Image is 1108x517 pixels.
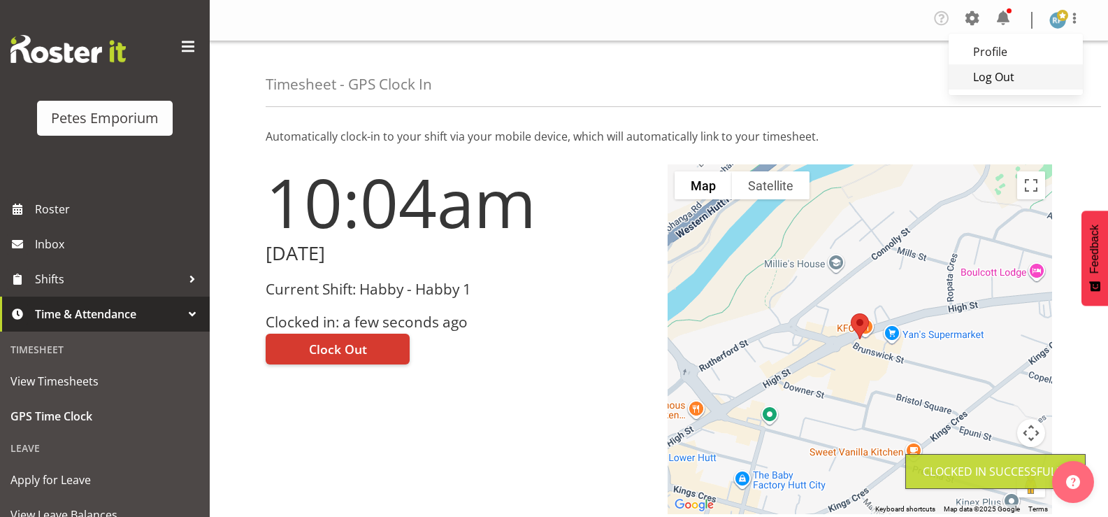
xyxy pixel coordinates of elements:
[944,505,1020,513] span: Map data ©2025 Google
[1088,225,1101,274] span: Feedback
[675,171,732,199] button: Show street map
[671,496,717,514] img: Google
[35,269,182,290] span: Shifts
[51,108,159,129] div: Petes Emporium
[1081,211,1108,306] button: Feedback - Show survey
[875,504,935,514] button: Keyboard shortcuts
[1028,505,1048,513] a: Terms (opens in new tab)
[266,314,651,330] h3: Clocked in: a few seconds ago
[266,128,1052,145] p: Automatically clock-in to your shift via your mobile device, which will automatically link to you...
[266,243,651,264] h2: [DATE]
[949,64,1083,90] a: Log Out
[266,164,651,240] h1: 10:04am
[3,434,206,462] div: Leave
[949,39,1083,64] a: Profile
[671,496,717,514] a: Open this area in Google Maps (opens a new window)
[10,371,199,392] span: View Timesheets
[35,234,203,255] span: Inbox
[10,469,199,490] span: Apply for Leave
[1017,419,1045,447] button: Map camera controls
[3,462,206,497] a: Apply for Leave
[35,304,182,325] span: Time & Attendance
[3,399,206,434] a: GPS Time Clock
[35,199,203,220] span: Roster
[1066,475,1080,489] img: help-xxl-2.png
[1017,171,1045,199] button: Toggle fullscreen view
[1049,12,1066,29] img: reina-puketapu721.jpg
[10,406,199,427] span: GPS Time Clock
[309,340,367,358] span: Clock Out
[732,171,810,199] button: Show satellite imagery
[3,364,206,399] a: View Timesheets
[923,463,1068,480] div: Clocked in Successfully
[10,35,126,63] img: Rosterit website logo
[266,76,432,92] h4: Timesheet - GPS Clock In
[266,334,410,364] button: Clock Out
[266,281,651,297] h3: Current Shift: Habby - Habby 1
[3,335,206,364] div: Timesheet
